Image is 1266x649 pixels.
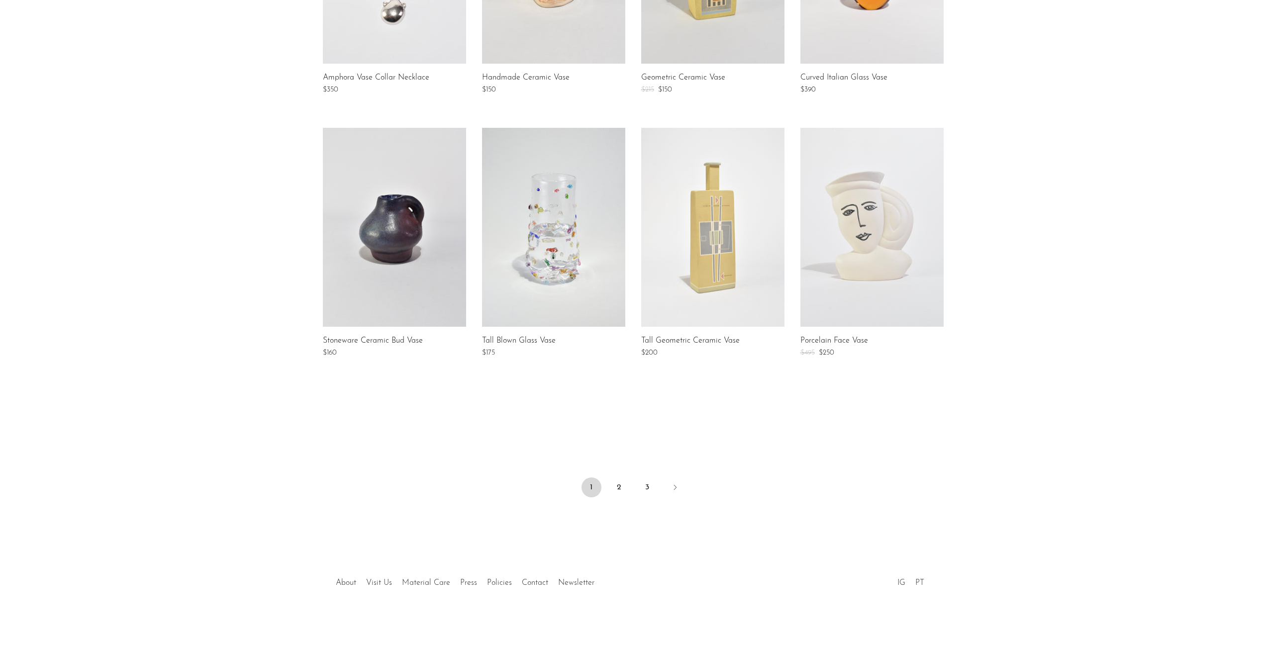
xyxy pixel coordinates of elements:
[460,579,477,587] a: Press
[641,86,654,93] span: $215
[487,579,512,587] a: Policies
[331,571,599,590] ul: Quick links
[609,477,629,497] a: 2
[665,477,685,499] a: Next
[366,579,392,587] a: Visit Us
[402,579,450,587] a: Material Care
[915,579,924,587] a: PT
[323,86,338,93] span: $350
[800,337,868,346] a: Porcelain Face Vase
[892,571,929,590] ul: Social Medias
[641,337,740,346] a: Tall Geometric Ceramic Vase
[336,579,356,587] a: About
[641,349,658,357] span: $200
[323,349,337,357] span: $160
[819,349,834,357] span: $250
[323,337,423,346] a: Stoneware Ceramic Bud Vase
[800,86,816,93] span: $390
[323,74,429,83] a: Amphora Vase Collar Necklace
[482,86,496,93] span: $150
[522,579,548,587] a: Contact
[800,74,887,83] a: Curved Italian Glass Vase
[800,349,815,357] span: $495
[897,579,905,587] a: IG
[482,74,570,83] a: Handmade Ceramic Vase
[482,349,495,357] span: $175
[582,477,601,497] span: 1
[637,477,657,497] a: 3
[482,337,556,346] a: Tall Blown Glass Vase
[641,74,725,83] a: Geometric Ceramic Vase
[658,86,672,93] span: $150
